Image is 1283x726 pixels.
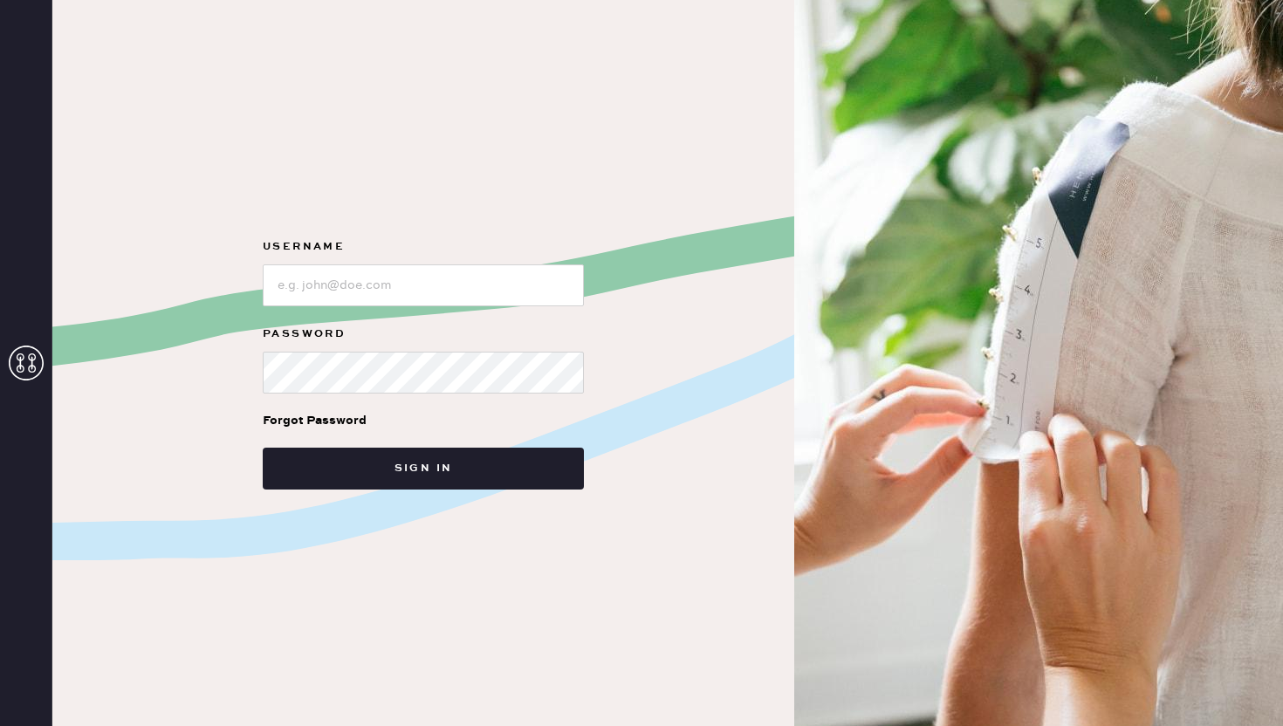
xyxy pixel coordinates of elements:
div: Forgot Password [263,411,367,430]
input: e.g. john@doe.com [263,264,584,306]
label: Password [263,324,584,345]
a: Forgot Password [263,394,367,448]
label: Username [263,236,584,257]
button: Sign in [263,448,584,490]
